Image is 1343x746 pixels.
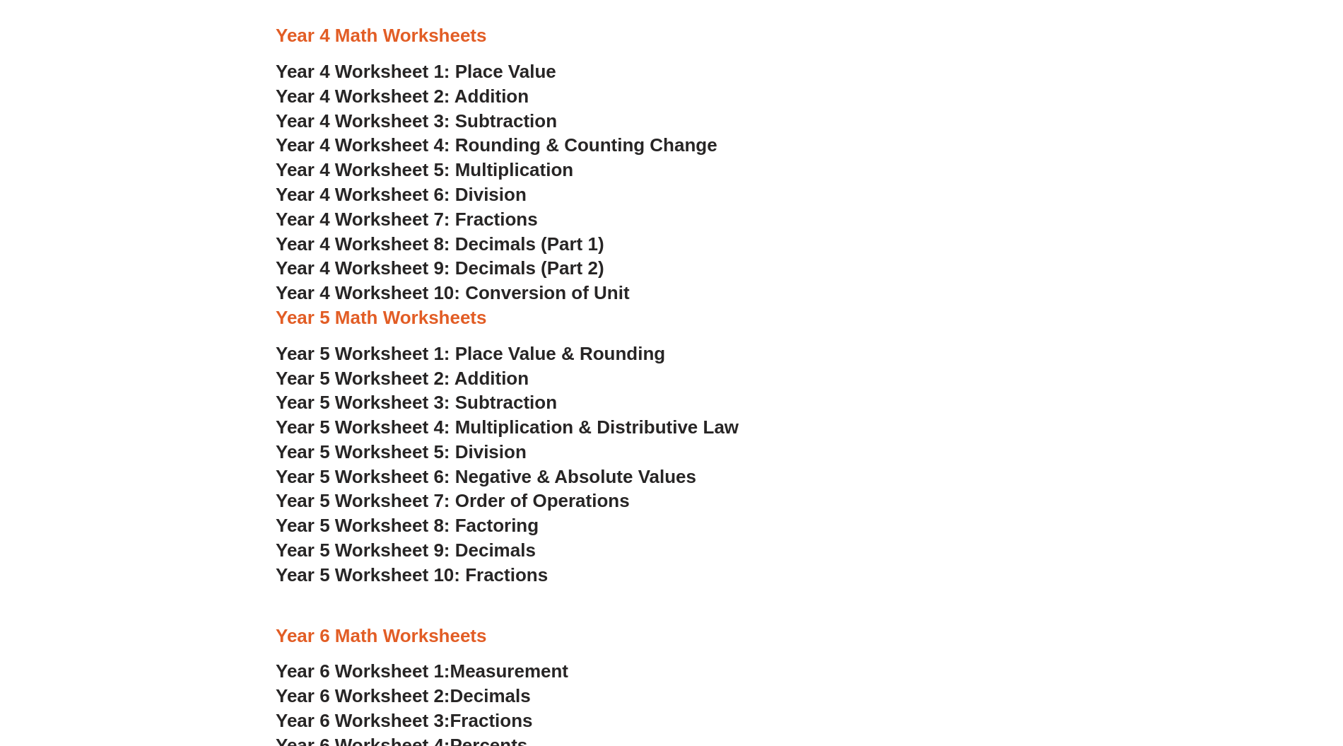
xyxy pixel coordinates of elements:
a: Year 5 Worksheet 4: Multiplication & Distributive Law [276,416,739,438]
iframe: Chat Widget [1108,586,1343,746]
span: Fractions [450,710,533,731]
a: Year 6 Worksheet 1:Measurement [276,660,568,682]
a: Year 5 Worksheet 2: Addition [276,368,529,389]
a: Year 5 Worksheet 9: Decimals [276,540,536,561]
a: Year 5 Worksheet 5: Division [276,441,527,462]
a: Year 4 Worksheet 4: Rounding & Counting Change [276,134,717,156]
a: Year 4 Worksheet 2: Addition [276,86,529,107]
span: Year 6 Worksheet 2: [276,685,450,706]
a: Year 4 Worksheet 10: Conversion of Unit [276,282,630,303]
a: Year 4 Worksheet 1: Place Value [276,61,556,82]
a: Year 6 Worksheet 3:Fractions [276,710,532,731]
a: Year 5 Worksheet 3: Subtraction [276,392,557,413]
span: Decimals [450,685,531,706]
a: Year 4 Worksheet 3: Subtraction [276,110,557,132]
a: Year 5 Worksheet 6: Negative & Absolute Values [276,466,696,487]
span: Measurement [450,660,569,682]
span: Year 6 Worksheet 1: [276,660,450,682]
a: Year 6 Worksheet 2:Decimals [276,685,531,706]
a: Year 5 Worksheet 7: Order of Operations [276,490,630,511]
a: Year 4 Worksheet 9: Decimals (Part 2) [276,257,604,279]
a: Year 5 Worksheet 8: Factoring [276,515,539,536]
span: Year 6 Worksheet 3: [276,710,450,731]
h3: Year 5 Math Worksheets [276,306,1067,330]
a: Year 4 Worksheet 5: Multiplication [276,159,573,180]
a: Year 4 Worksheet 8: Decimals (Part 1) [276,233,604,255]
a: Year 5 Worksheet 1: Place Value & Rounding [276,343,665,364]
h3: Year 6 Math Worksheets [276,624,1067,648]
a: Year 4 Worksheet 7: Fractions [276,209,538,230]
a: Year 5 Worksheet 10: Fractions [276,564,548,585]
a: Year 4 Worksheet 6: Division [276,184,527,205]
h3: Year 4 Math Worksheets [276,24,1067,48]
